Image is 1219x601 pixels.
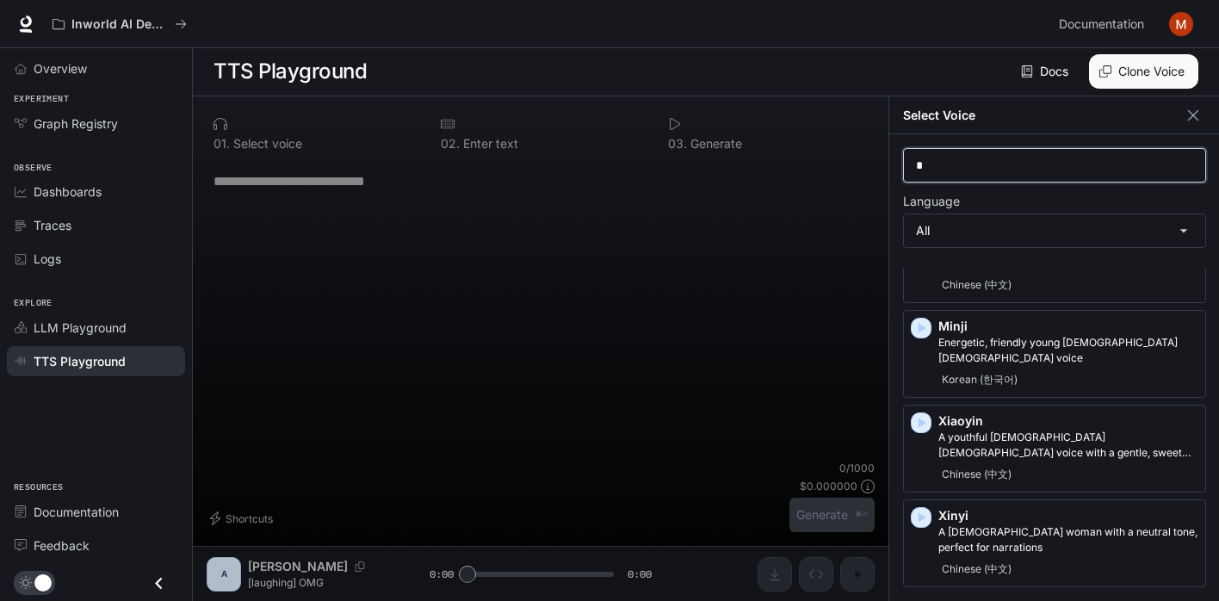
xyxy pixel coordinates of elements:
p: A Chinese woman with a neutral tone, perfect for narrations [938,524,1198,555]
button: All workspaces [45,7,195,41]
p: Enter text [460,138,518,150]
a: Feedback [7,530,185,561]
button: Close drawer [139,566,178,601]
img: User avatar [1169,12,1193,36]
a: Documentation [1052,7,1157,41]
span: Feedback [34,536,90,555]
p: Language [903,195,960,208]
p: Inworld AI Demos [71,17,168,32]
span: Logs [34,250,61,268]
span: Graph Registry [34,115,118,133]
p: A youthful Chinese female voice with a gentle, sweet voice [938,430,1198,461]
span: Chinese (中文) [938,464,1015,485]
h1: TTS Playground [213,54,367,89]
button: User avatar [1164,7,1198,41]
p: Generate [687,138,742,150]
span: Traces [34,216,71,234]
a: TTS Playground [7,346,185,376]
a: Overview [7,53,185,84]
p: Energetic, friendly young Korean female voice [938,335,1198,366]
div: All [904,214,1205,247]
p: Minji [938,318,1198,335]
span: Documentation [34,503,119,521]
p: 0 / 1000 [839,461,875,475]
a: Docs [1018,54,1075,89]
span: Documentation [1059,14,1144,35]
span: Korean (한국어) [938,369,1021,390]
a: Graph Registry [7,108,185,139]
p: $ 0.000000 [800,479,857,493]
button: Shortcuts [207,505,280,532]
a: Documentation [7,497,185,527]
span: Chinese (中文) [938,559,1015,579]
a: Traces [7,210,185,240]
p: 0 1 . [213,138,230,150]
p: 0 2 . [441,138,460,150]
span: LLM Playground [34,319,127,337]
span: Dark mode toggle [34,573,52,592]
a: Logs [7,244,185,274]
button: Clone Voice [1089,54,1198,89]
span: Dashboards [34,183,102,201]
a: Dashboards [7,177,185,207]
span: Chinese (中文) [938,275,1015,295]
a: LLM Playground [7,313,185,343]
p: Xiaoyin [938,412,1198,430]
p: 0 3 . [668,138,687,150]
p: Xinyi [938,507,1198,524]
p: Select voice [230,138,302,150]
span: Overview [34,59,87,77]
span: TTS Playground [34,352,126,370]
